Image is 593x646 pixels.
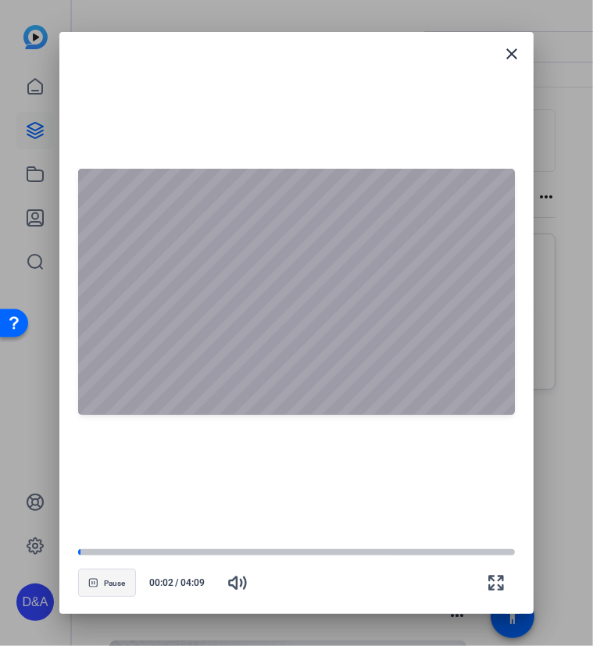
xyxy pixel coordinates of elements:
[477,564,515,601] button: Fullscreen
[142,576,174,590] span: 00:02
[104,579,125,588] span: Pause
[180,576,213,590] span: 04:09
[142,576,213,590] div: /
[219,564,256,601] button: Mute
[502,45,521,63] mat-icon: close
[78,569,136,597] button: Pause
